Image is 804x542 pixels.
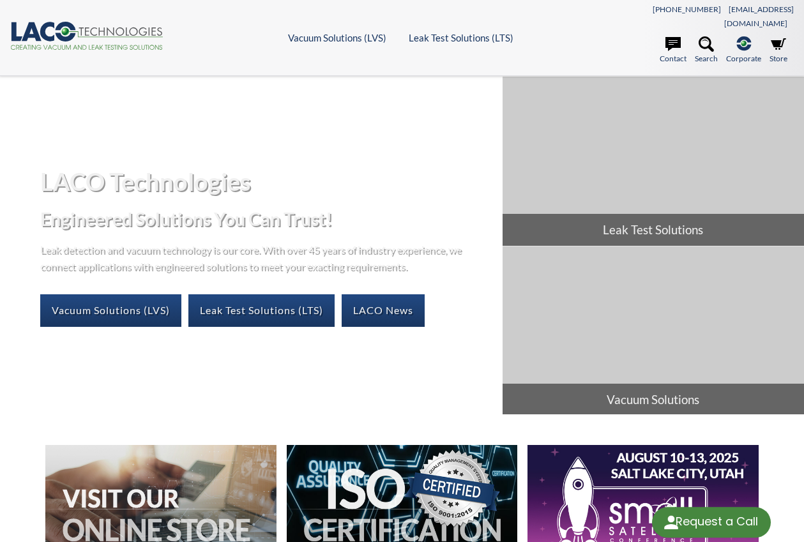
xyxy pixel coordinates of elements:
span: Corporate [726,52,761,64]
a: [EMAIL_ADDRESS][DOMAIN_NAME] [724,4,794,28]
a: Contact [660,36,686,64]
a: Leak Test Solutions (LTS) [409,32,513,43]
a: Store [770,36,787,64]
div: Request a Call [676,507,758,536]
a: Vacuum Solutions (LVS) [288,32,386,43]
span: Vacuum Solutions [503,384,804,416]
a: [PHONE_NUMBER] [653,4,721,14]
span: Leak Test Solutions [503,214,804,246]
h2: Engineered Solutions You Can Trust! [40,207,492,231]
h1: LACO Technologies [40,166,492,197]
a: Vacuum Solutions (LVS) [40,294,181,326]
a: LACO News [342,294,425,326]
p: Leak detection and vacuum technology is our core. With over 45 years of industry experience, we c... [40,241,468,274]
a: Search [695,36,718,64]
a: Vacuum Solutions [503,246,804,416]
div: Request a Call [652,507,771,538]
img: round button [661,512,681,532]
a: Leak Test Solutions (LTS) [188,294,335,326]
a: Leak Test Solutions [503,77,804,246]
